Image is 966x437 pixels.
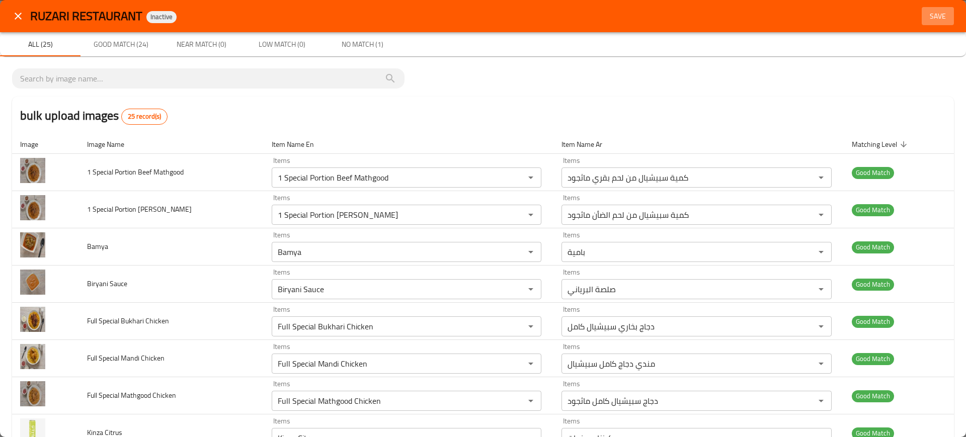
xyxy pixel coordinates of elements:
span: Good Match (24) [87,38,155,51]
span: Good Match [852,390,894,402]
span: Good Match [852,353,894,365]
button: Open [524,357,538,371]
span: Full Special Bukhari Chicken [87,314,169,327]
img: Full Special Bukhari Chicken [20,307,45,332]
button: Save [922,7,954,26]
span: Good Match [852,167,894,179]
span: Biryani Sauce [87,277,127,290]
span: 1 Special Portion Beef Mathgood [87,165,184,179]
span: Good Match [852,279,894,290]
button: Open [524,208,538,222]
span: Good Match [852,241,894,253]
span: Matching Level [852,138,910,150]
span: Full Special Mandi Chicken [87,352,165,365]
button: Open [524,245,538,259]
span: Good Match [852,316,894,327]
button: Open [814,319,828,333]
button: Open [814,357,828,371]
div: Total records count [121,109,168,125]
button: Open [814,245,828,259]
h2: bulk upload images [20,107,168,125]
div: Inactive [146,11,177,23]
span: Save [926,10,950,23]
span: Near Match (0) [167,38,235,51]
img: 1 Special Portion Beef Mathgood [20,158,45,183]
span: Inactive [146,13,177,21]
button: Open [524,394,538,408]
img: Biryani Sauce [20,270,45,295]
span: 25 record(s) [122,112,167,122]
span: Low Match (0) [248,38,316,51]
button: Open [814,208,828,222]
img: Full Special Mandi Chicken [20,344,45,369]
th: Item Name Ar [553,135,844,154]
span: Image Name [87,138,137,150]
th: Image [12,135,79,154]
span: Bamya [87,240,108,253]
img: Bamya [20,232,45,257]
button: Open [524,282,538,296]
span: All (25) [6,38,74,51]
button: Open [524,170,538,185]
input: search [20,70,396,86]
button: close [6,4,30,28]
button: Open [524,319,538,333]
img: 1 Special Portion Mutton Mathgood [20,195,45,220]
button: Open [814,394,828,408]
th: Item Name En [264,135,554,154]
img: Full Special Mathgood Chicken [20,381,45,406]
button: Open [814,170,828,185]
span: Good Match [852,204,894,216]
span: Full Special Mathgood Chicken [87,389,176,402]
button: Open [814,282,828,296]
span: 1 Special Portion [PERSON_NAME] [87,203,192,216]
span: No Match (1) [328,38,396,51]
span: RUZARI RESTAURANT [30,5,142,27]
